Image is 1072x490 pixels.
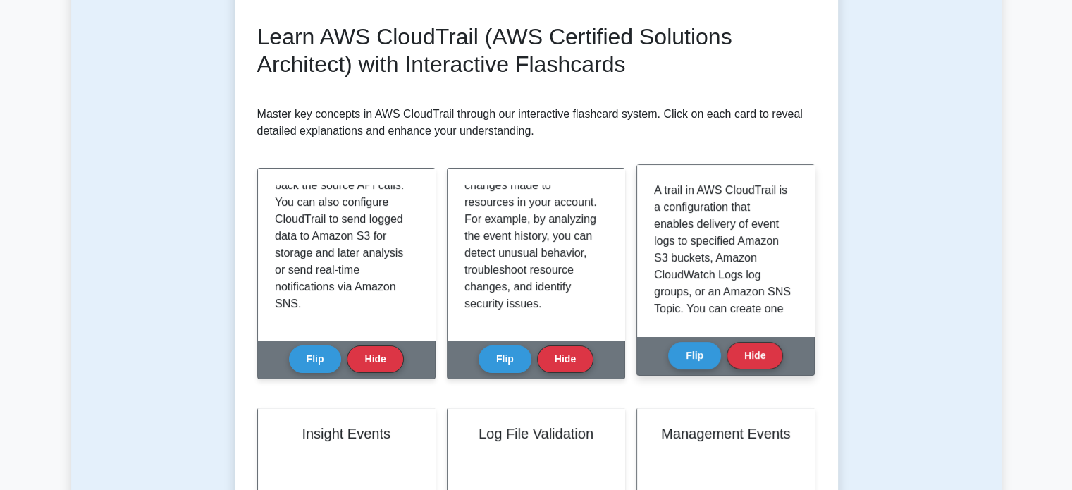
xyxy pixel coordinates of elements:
h2: Management Events [654,425,797,442]
button: Hide [347,345,403,373]
p: Master key concepts in AWS CloudTrail through our interactive flashcard system. Click on each car... [257,106,815,140]
button: Hide [537,345,593,373]
h2: Log File Validation [464,425,608,442]
h2: Insight Events [275,425,418,442]
button: Flip [289,345,342,373]
button: Flip [479,345,531,373]
button: Hide [727,342,783,369]
h2: Learn AWS CloudTrail (AWS Certified Solutions Architect) with Interactive Flashcards [257,23,815,78]
button: Flip [668,342,721,369]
